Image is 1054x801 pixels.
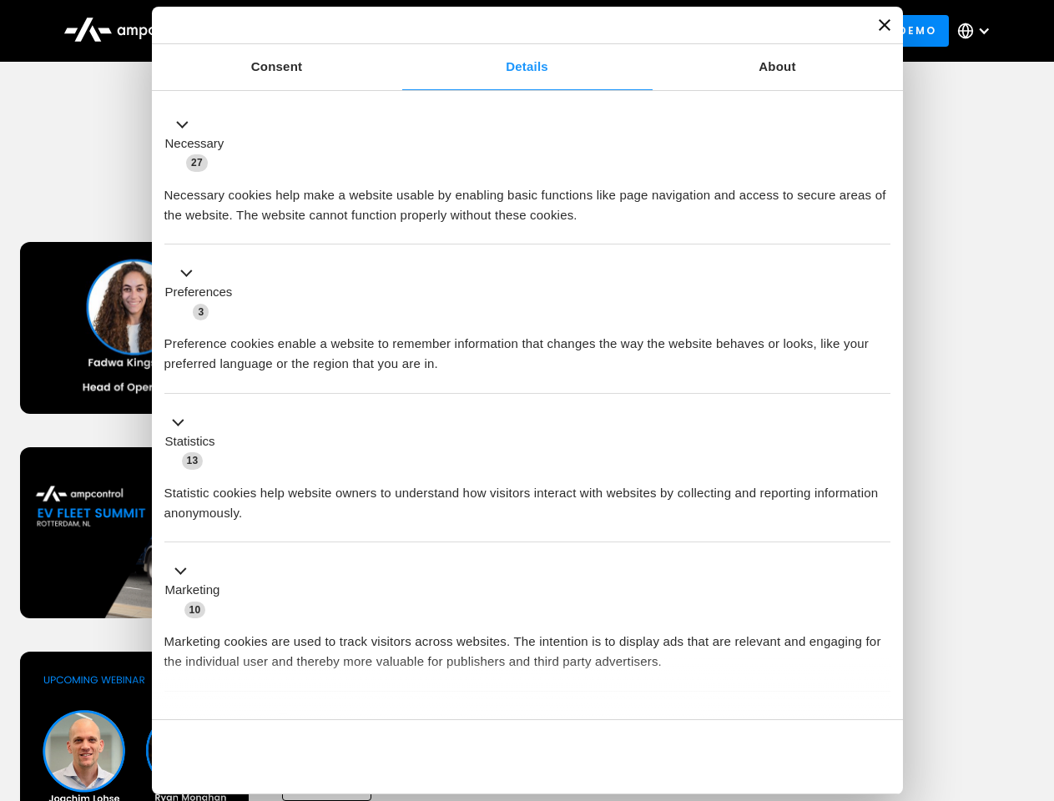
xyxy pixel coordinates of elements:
div: Preference cookies enable a website to remember information that changes the way the website beha... [164,321,890,374]
button: Close banner [879,19,890,31]
span: 13 [182,452,204,469]
span: 10 [184,602,206,618]
a: Details [402,44,653,90]
h1: Upcoming Webinars [20,169,1035,209]
span: 27 [186,154,208,171]
div: Marketing cookies are used to track visitors across websites. The intention is to display ads tha... [164,619,890,672]
label: Preferences [165,283,233,302]
button: Unclassified (2) [164,710,301,731]
span: 3 [193,304,209,320]
a: Consent [152,44,402,90]
button: Okay [650,733,890,781]
div: Statistic cookies help website owners to understand how visitors interact with websites by collec... [164,471,890,523]
label: Statistics [165,432,215,451]
a: About [653,44,903,90]
label: Marketing [165,581,220,600]
button: Marketing (10) [164,562,230,620]
button: Necessary (27) [164,114,235,173]
span: 2 [275,713,291,729]
div: Necessary cookies help make a website usable by enabling basic functions like page navigation and... [164,173,890,225]
button: Preferences (3) [164,264,243,322]
button: Statistics (13) [164,412,225,471]
label: Necessary [165,134,224,154]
